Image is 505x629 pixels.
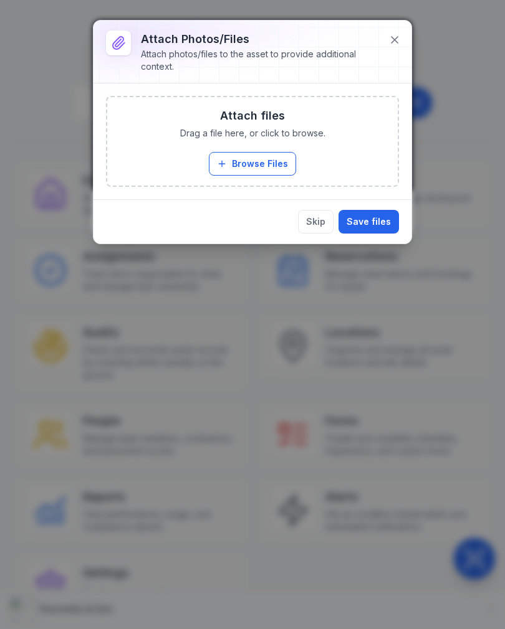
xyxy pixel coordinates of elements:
button: Save files [339,210,399,234]
div: Attach photos/files to the asset to provide additional context. [141,48,379,73]
button: Skip [298,210,334,234]
span: Drag a file here, or click to browse. [180,127,325,140]
h3: Attach files [220,107,285,125]
button: Browse Files [209,152,296,176]
h3: Attach photos/files [141,31,379,48]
